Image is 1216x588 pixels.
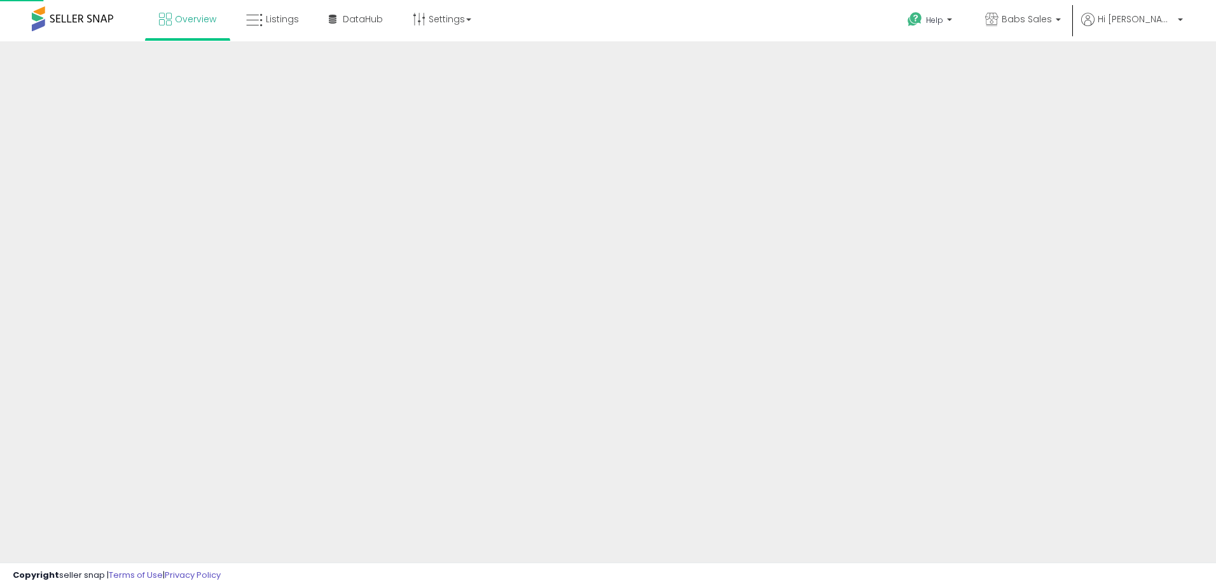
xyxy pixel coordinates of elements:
[175,13,216,25] span: Overview
[1098,13,1174,25] span: Hi [PERSON_NAME]
[1002,13,1052,25] span: Babs Sales
[266,13,299,25] span: Listings
[926,15,943,25] span: Help
[109,569,163,581] a: Terms of Use
[343,13,383,25] span: DataHub
[897,2,965,41] a: Help
[1081,13,1183,41] a: Hi [PERSON_NAME]
[13,569,59,581] strong: Copyright
[165,569,221,581] a: Privacy Policy
[907,11,923,27] i: Get Help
